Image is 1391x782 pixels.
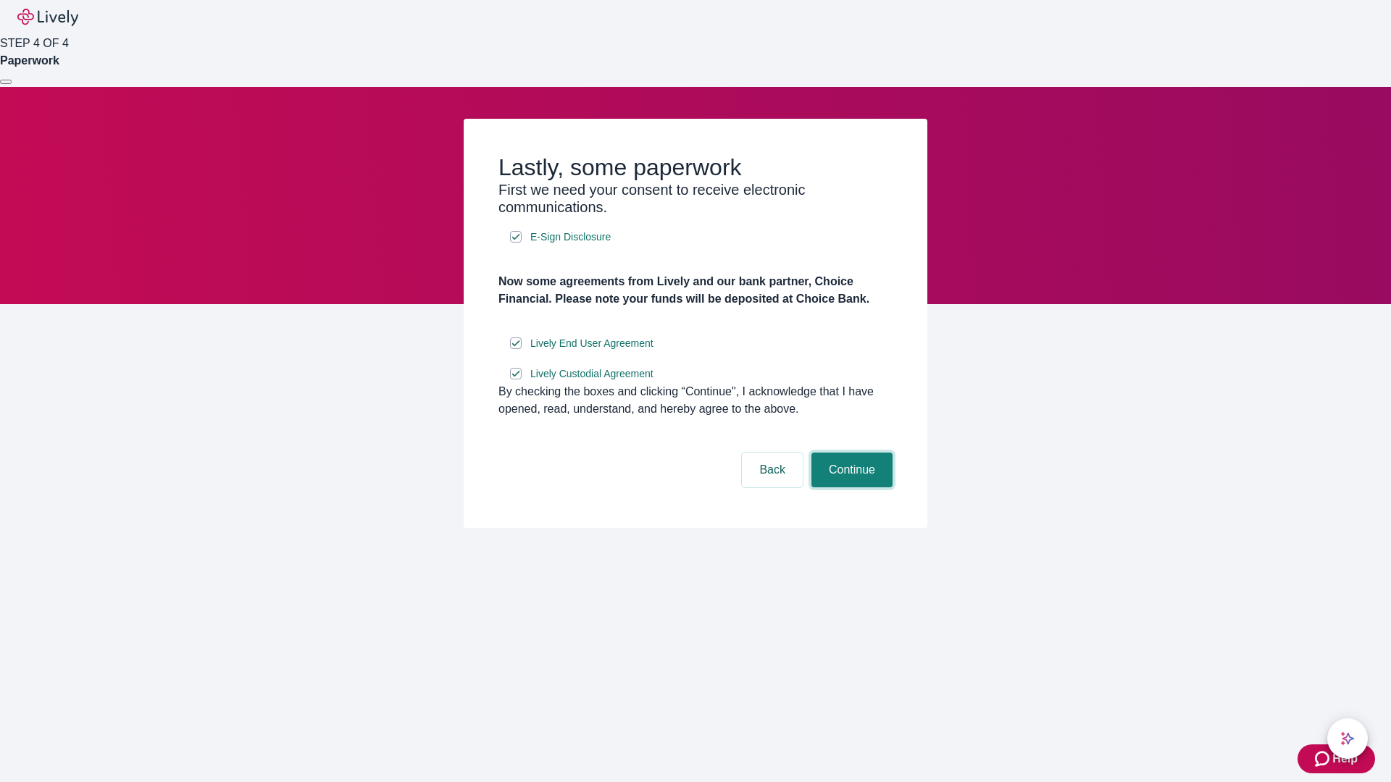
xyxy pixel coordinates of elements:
[1332,750,1358,768] span: Help
[530,230,611,245] span: E-Sign Disclosure
[498,273,893,308] h4: Now some agreements from Lively and our bank partner, Choice Financial. Please note your funds wi...
[742,453,803,487] button: Back
[530,336,653,351] span: Lively End User Agreement
[527,228,614,246] a: e-sign disclosure document
[1340,731,1355,746] svg: Lively AI Assistant
[498,383,893,418] div: By checking the boxes and clicking “Continue", I acknowledge that I have opened, read, understand...
[530,366,653,382] span: Lively Custodial Agreement
[1298,744,1375,773] button: Zendesk support iconHelp
[17,9,78,26] img: Lively
[498,181,893,216] h3: First we need your consent to receive electronic communications.
[527,365,656,383] a: e-sign disclosure document
[811,453,893,487] button: Continue
[527,335,656,353] a: e-sign disclosure document
[498,154,893,181] h2: Lastly, some paperwork
[1327,718,1368,759] button: chat
[1315,750,1332,768] svg: Zendesk support icon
